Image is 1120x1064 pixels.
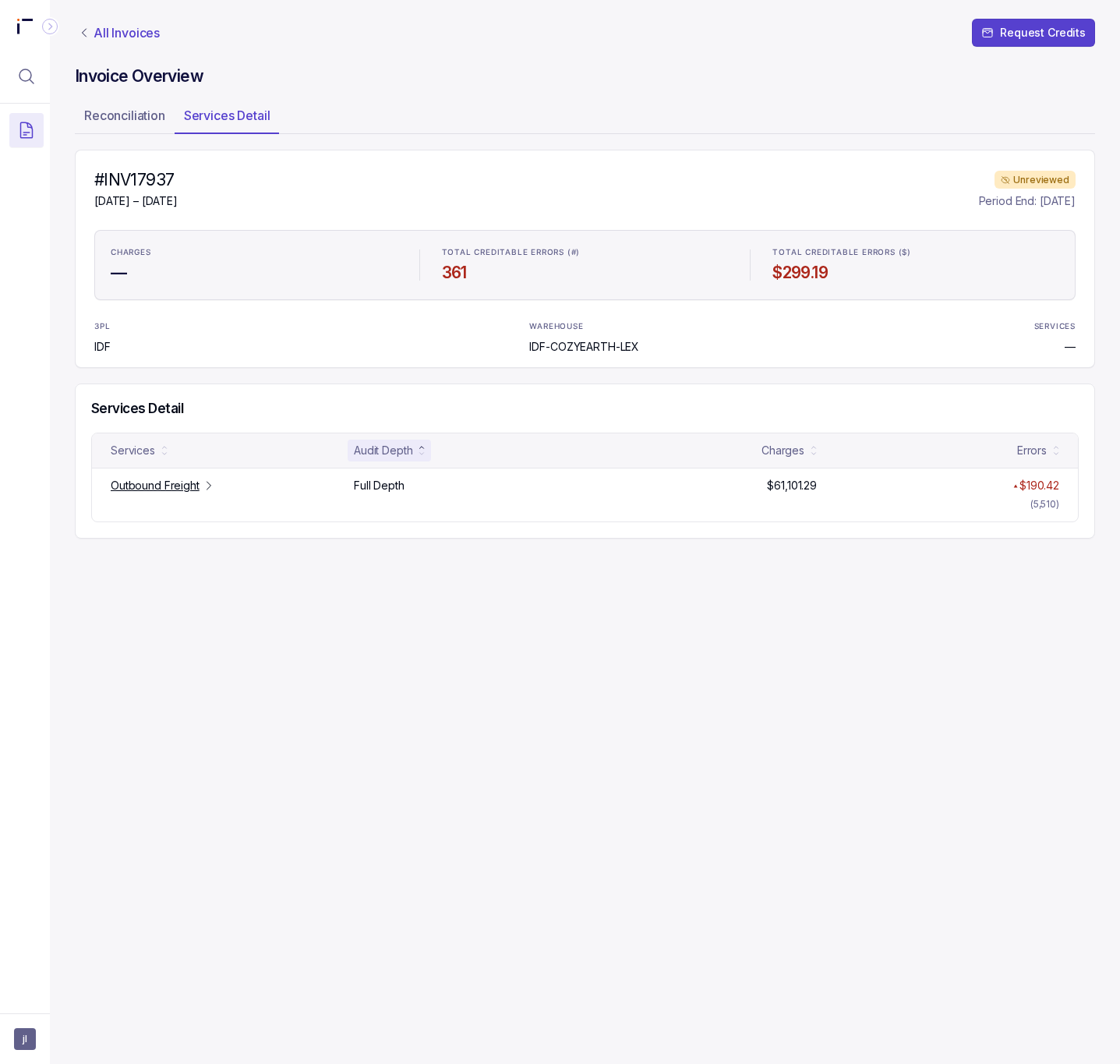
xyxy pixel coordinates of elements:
p: Full Depth [354,478,405,493]
p: IDF-COZYEARTH-LEX [529,339,639,355]
p: IDF [94,339,135,355]
h4: 361 [442,262,729,284]
h4: $299.19 [772,262,1059,284]
button: Request Credits [972,19,1095,47]
div: Charges [761,443,804,458]
ul: Tab Group [75,103,1095,134]
div: Errors [1017,443,1047,458]
p: TOTAL CREDITABLE ERRORS ($) [772,248,911,257]
p: TOTAL CREDITABLE ERRORS (#) [442,248,581,257]
div: (5,510) [1030,497,1059,512]
div: Collapse Icon [41,17,59,36]
p: 3PL [94,322,135,331]
p: Period End: [DATE] [979,193,1076,209]
p: $61,101.29 [767,478,817,493]
button: Menu Icon Button MagnifyingGlassIcon [9,59,44,94]
h4: #INV17937 [94,169,178,191]
h4: — [111,262,397,284]
p: CHARGES [111,248,151,257]
li: Tab Reconciliation [75,103,175,134]
li: Tab Services Detail [175,103,280,134]
p: Reconciliation [84,106,165,125]
p: $190.42 [1019,478,1059,493]
p: WAREHOUSE [529,322,583,331]
div: Audit Depth [354,443,412,458]
h5: Services Detail [91,400,1079,417]
ul: Statistic Highlights [94,230,1076,300]
p: Outbound Freight [111,478,200,493]
p: All Invoices [94,25,160,41]
img: red pointer upwards [1013,484,1018,488]
li: Statistic CHARGES [101,237,407,293]
div: Services [111,443,155,458]
div: Unreviewed [995,171,1076,189]
p: Services Detail [184,106,270,125]
h4: Invoice Overview [75,65,1095,87]
p: [DATE] – [DATE] [94,193,178,209]
p: — [1065,339,1076,355]
p: Request Credits [1000,25,1086,41]
button: Menu Icon Button DocumentTextIcon [9,113,44,147]
button: User initials [14,1028,36,1050]
p: SERVICES [1034,322,1076,331]
li: Statistic TOTAL CREDITABLE ERRORS (#) [433,237,738,293]
li: Statistic TOTAL CREDITABLE ERRORS ($) [763,237,1069,293]
a: Link All Invoices [75,25,163,41]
